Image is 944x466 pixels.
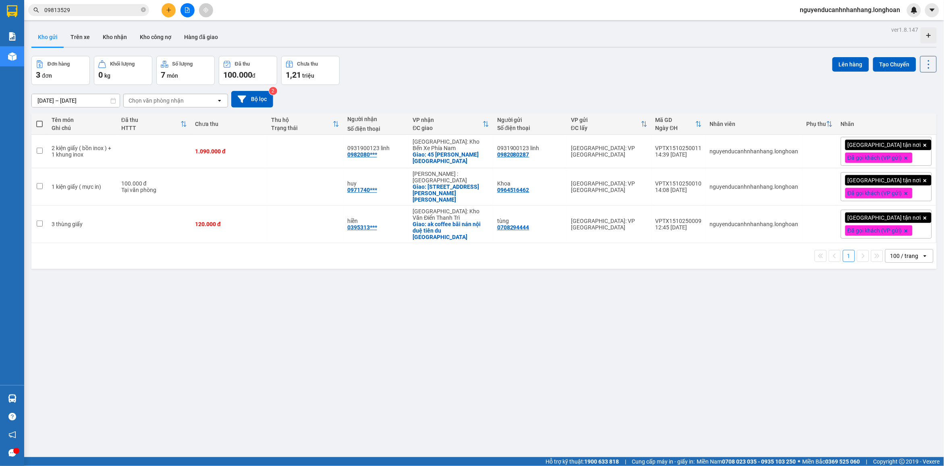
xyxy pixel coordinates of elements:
div: 120.000 đ [195,221,263,227]
img: warehouse-icon [8,394,17,403]
div: 1.090.000 đ [195,148,263,155]
div: 12:45 [DATE] [656,224,702,231]
span: [PHONE_NUMBER] [3,27,61,41]
span: Đã gọi khách (VP gửi) [848,190,902,197]
div: Số lượng [172,61,193,67]
div: VPTX1510250009 [656,218,702,224]
button: Số lượng7món [156,56,215,85]
span: [GEOGRAPHIC_DATA] tận nơi [848,214,921,221]
span: caret-down [929,6,936,14]
th: Toggle SortBy [267,113,343,135]
button: Kho nhận [96,27,133,47]
div: Đơn hàng [48,61,70,67]
img: warehouse-icon [8,52,17,61]
sup: 2 [269,87,277,95]
button: Đơn hàng3đơn [31,56,90,85]
span: close-circle [141,6,146,14]
button: file-add [181,3,195,17]
span: 3 [36,70,40,80]
div: VP nhận [413,117,483,123]
button: Trên xe [64,27,96,47]
span: đ [252,72,255,79]
span: nguyenducanhnhanhang.longhoan [794,5,907,15]
div: 0708294444 [497,224,529,231]
span: kg [104,72,110,79]
strong: PHIẾU DÁN LÊN HÀNG [57,4,163,14]
div: Tên món [52,117,113,123]
span: đơn [42,72,52,79]
span: ⚪️ [798,460,801,463]
span: 0 [98,70,103,80]
span: 1,21 [286,70,301,80]
div: 100.000 đ [121,180,187,187]
th: Toggle SortBy [651,113,706,135]
div: Phụ thu [807,121,826,127]
div: Giao: ak coffee bãi nán nội duệ tiên du bắc ninh [413,221,489,240]
button: Tạo Chuyến [873,57,916,72]
div: Ghi chú [52,125,113,131]
button: aim [199,3,213,17]
svg: open [216,97,223,104]
span: Đã gọi khách (VP gửi) [848,154,902,161]
strong: 1900 633 818 [584,458,619,465]
div: Giao: 149 Võ Văn TầnPhường 6, Quận 3, Hồ Chí Minh [413,184,489,203]
div: Chưa thu [195,121,263,127]
span: 7 [161,70,165,80]
div: ver 1.8.147 [892,25,919,34]
div: nguyenducanhnhanhang.longhoan [710,184,799,190]
div: 14:08 [DATE] [656,187,702,193]
span: Mã đơn: VPTX1510250011 [3,49,122,60]
img: logo-vxr [7,5,17,17]
div: Chưa thu [297,61,318,67]
div: nguyenducanhnhanhang.longhoan [710,221,799,227]
div: Khoa [497,180,563,187]
input: Tìm tên, số ĐT hoặc mã đơn [44,6,139,14]
div: HTTT [121,125,181,131]
span: Cung cấp máy in - giấy in: [632,457,695,466]
span: [GEOGRAPHIC_DATA] tận nơi [848,141,921,148]
div: 0982080287 [497,151,529,158]
div: hiền [347,218,405,224]
span: search [33,7,39,13]
div: 0931900123 linh [497,145,563,151]
button: Kho công nợ [133,27,178,47]
div: Giao: 45 ngô văn sở nha trang khánh hòa [413,151,489,164]
div: VPTX1510250010 [656,180,702,187]
input: Select a date range. [32,94,120,107]
div: Nhãn [841,121,932,127]
span: | [625,457,626,466]
div: 0931900123 linh [347,145,405,151]
div: 3 thùng giấy [52,221,113,227]
button: Lên hàng [832,57,869,72]
span: | [866,457,867,466]
span: triệu [302,72,314,79]
th: Toggle SortBy [117,113,191,135]
img: icon-new-feature [911,6,918,14]
div: 0964516462 [497,187,529,193]
span: Đã gọi khách (VP gửi) [848,227,902,234]
div: Trạng thái [271,125,333,131]
div: huy [347,180,405,187]
svg: open [922,253,928,259]
div: [PERSON_NAME] : [GEOGRAPHIC_DATA] [413,171,489,184]
button: Kho gửi [31,27,64,47]
span: món [167,72,178,79]
button: Hàng đã giao [178,27,224,47]
span: CÔNG TY TNHH CHUYỂN PHÁT NHANH BẢO AN [64,27,161,42]
span: Miền Nam [697,457,796,466]
div: Khối lượng [110,61,135,67]
span: copyright [899,459,905,464]
div: Tại văn phòng [121,187,187,193]
th: Toggle SortBy [803,113,837,135]
span: Hỗ trợ kỹ thuật: [546,457,619,466]
button: Đã thu100.000đ [219,56,277,85]
div: 2 kiện giấy ( bồn inox ) + 1 khung inox [52,145,113,158]
span: Miền Bắc [803,457,860,466]
span: plus [166,7,172,13]
button: Bộ lọc [231,91,273,107]
span: [GEOGRAPHIC_DATA] tận nơi [848,177,921,184]
span: notification [8,431,16,439]
strong: 0708 023 035 - 0935 103 250 [722,458,796,465]
div: 1 kiện giấy ( mực in) [52,184,113,190]
th: Toggle SortBy [409,113,493,135]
